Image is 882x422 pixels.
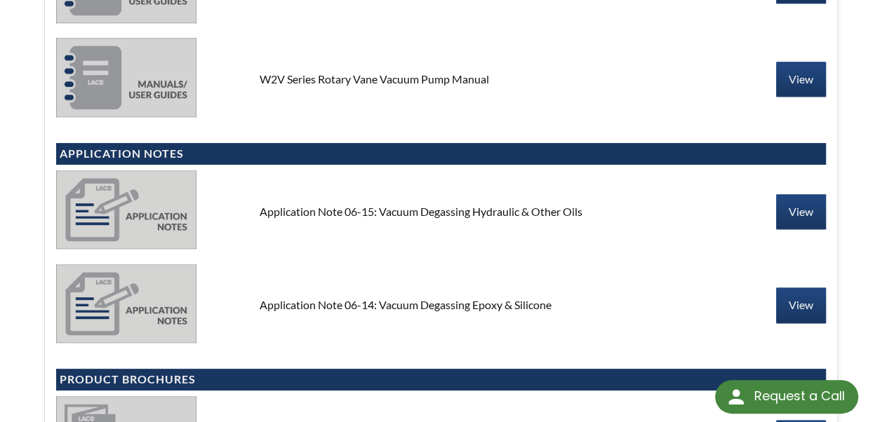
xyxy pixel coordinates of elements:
[60,147,822,161] h4: Application Notes
[725,386,747,408] img: round button
[754,380,844,412] div: Request a Call
[248,72,634,87] div: W2V Series Rotary Vane Vacuum Pump Manual
[776,194,826,229] a: View
[776,62,826,97] a: View
[776,287,826,322] a: View
[56,38,196,116] img: manuals-58eb83dcffeb6bffe51ad23c0c0dc674bfe46cf1c3d14eaecd86c55f24363f1d.jpg
[715,380,858,414] div: Request a Call
[248,204,634,219] div: Application Note 06-15: Vacuum Degassing Hydraulic & Other Oils
[56,264,196,343] img: application_notes-bfb0ca2ddc37ee8af0a701952c1737d2a1698857695019d33d0f867ca2d829ce.jpg
[60,372,822,387] h4: Product Brochures
[56,170,196,249] img: application_notes-bfb0ca2ddc37ee8af0a701952c1737d2a1698857695019d33d0f867ca2d829ce.jpg
[248,297,634,313] div: Application Note 06-14: Vacuum Degassing Epoxy & Silicone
